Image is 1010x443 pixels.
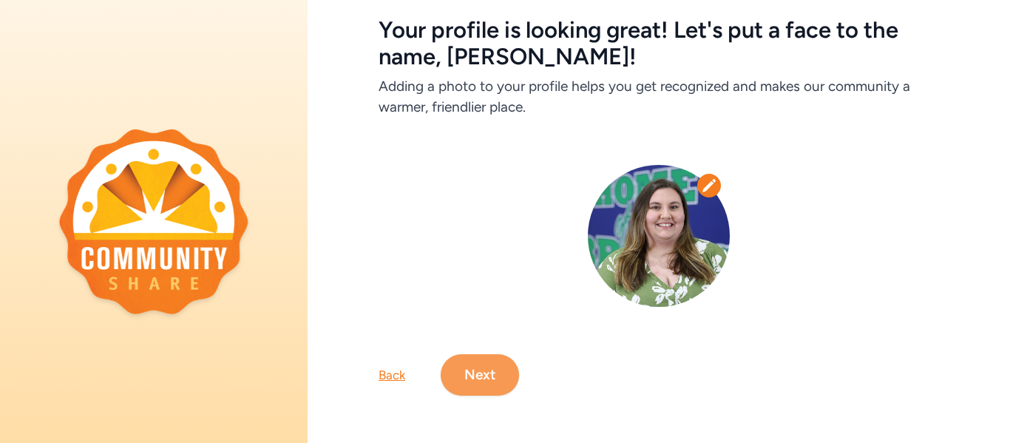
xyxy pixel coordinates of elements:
button: Next [441,354,519,396]
img: Avatar [588,165,730,307]
img: logo [59,129,248,314]
h6: Adding a photo to your profile helps you get recognized and makes our community a warmer, friendl... [379,76,939,118]
h5: Your profile is looking great! Let's put a face to the name, [PERSON_NAME]! [379,17,939,70]
div: Back [379,366,405,384]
